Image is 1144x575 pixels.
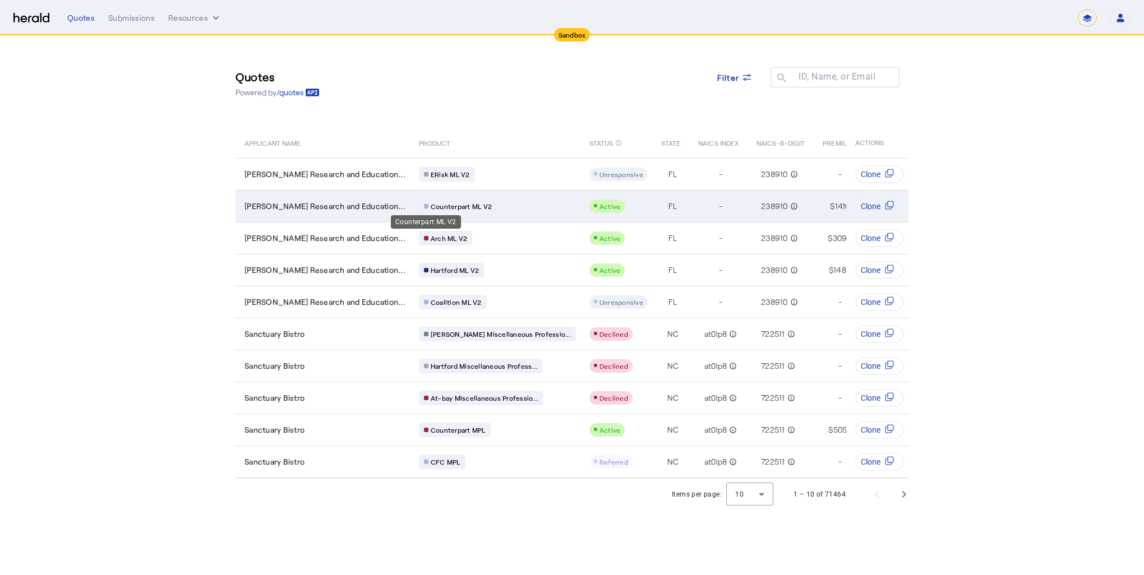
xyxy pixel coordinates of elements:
span: [PERSON_NAME] Research and Education... [245,201,405,212]
span: Counterpart MPL [431,425,486,434]
mat-icon: info_outline [788,265,798,276]
span: At-bay Miscellaneous Professio... [431,393,538,402]
span: Sanctuary Bistro [245,392,305,404]
span: Clone [861,328,880,340]
span: FL [668,296,677,308]
span: 5050 [833,424,852,435]
mat-icon: info_outline [727,456,737,467]
button: Next page [891,481,917,508]
span: Clone [861,392,880,404]
button: Clone [855,421,904,439]
span: Active [599,266,621,274]
span: - [838,328,842,340]
span: FL [668,265,677,276]
button: Clone [855,357,904,375]
span: 1484 [833,265,851,276]
mat-label: ID, Name, or Email [799,71,875,82]
button: Clone [855,261,904,279]
span: Declined [599,394,628,402]
p: Powered by [236,87,320,98]
span: Filter [717,72,740,84]
span: Hartford Miscellaneous Profess... [431,361,537,370]
span: ERisk ML V2 [431,170,470,179]
span: - [719,265,722,276]
mat-icon: info_outline [727,328,737,340]
mat-icon: info_outline [788,233,798,244]
span: $ [829,265,833,276]
span: [PERSON_NAME] Research and Education... [245,265,405,276]
span: Clone [861,169,880,180]
span: Sanctuary Bistro [245,424,305,435]
button: Clone [855,229,904,247]
span: Referred [599,458,628,466]
span: 1410 [835,201,850,212]
span: at0lp8 [704,328,727,340]
span: - [838,392,842,404]
span: - [719,296,722,308]
button: Clone [855,389,904,407]
span: at0lp8 [704,456,727,467]
a: /quotes [276,87,320,98]
div: Quotes [67,12,95,24]
span: Clone [861,201,880,212]
span: PRODUCT [419,137,451,148]
mat-icon: info_outline [788,201,798,212]
span: at0lp8 [704,392,727,404]
span: Counterpart ML V2 [431,202,492,211]
span: Hartford ML V2 [431,266,479,275]
span: Active [599,202,621,210]
span: at0lp8 [704,360,727,372]
button: Clone [855,293,904,311]
mat-icon: info_outline [785,456,795,467]
span: at0lp8 [704,424,727,435]
mat-icon: info_outline [785,392,795,404]
span: 238910 [761,169,788,180]
span: Sanctuary Bistro [245,456,305,467]
span: STATE [661,137,680,148]
div: Items per page: [672,489,722,500]
span: $ [828,424,833,435]
span: - [719,169,722,180]
span: $ [828,233,832,244]
mat-icon: info_outline [788,169,798,180]
span: Clone [861,360,880,372]
span: 238910 [761,233,788,244]
span: 722511 [761,392,785,404]
span: Sanctuary Bistro [245,360,305,372]
span: STATUS [589,137,613,148]
span: CFC MPL [431,457,460,466]
span: NC [667,392,679,404]
span: 722511 [761,328,785,340]
button: Clone [855,453,904,471]
mat-icon: search [771,72,790,86]
mat-icon: info_outline [788,296,798,308]
span: Declined [599,362,628,370]
span: - [838,169,842,180]
span: - [838,296,842,308]
span: PREMIUM [823,137,853,148]
span: NAICS INDEX [698,137,739,148]
span: NC [667,424,679,435]
span: - [719,201,722,212]
span: $ [830,201,834,212]
span: FL [668,169,677,180]
div: Sandbox [554,28,591,41]
mat-icon: info_outline [727,360,737,372]
div: Counterpart ML V2 [391,215,461,229]
mat-icon: info_outline [785,328,795,340]
span: 238910 [761,265,788,276]
span: 722511 [761,424,785,435]
span: FL [668,201,677,212]
span: 3094 [833,233,852,244]
span: Clone [861,265,880,276]
span: Clone [861,456,880,467]
span: [PERSON_NAME] Research and Education... [245,233,405,244]
mat-icon: info_outline [615,137,622,149]
span: NAICS-6-DIGIT [756,137,805,148]
span: Coalition ML V2 [431,298,482,307]
mat-icon: info_outline [785,360,795,372]
span: Declined [599,330,628,338]
span: [PERSON_NAME] Miscellaneous Professio... [431,330,571,338]
span: Unresponsive [599,298,643,306]
span: Clone [861,296,880,308]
